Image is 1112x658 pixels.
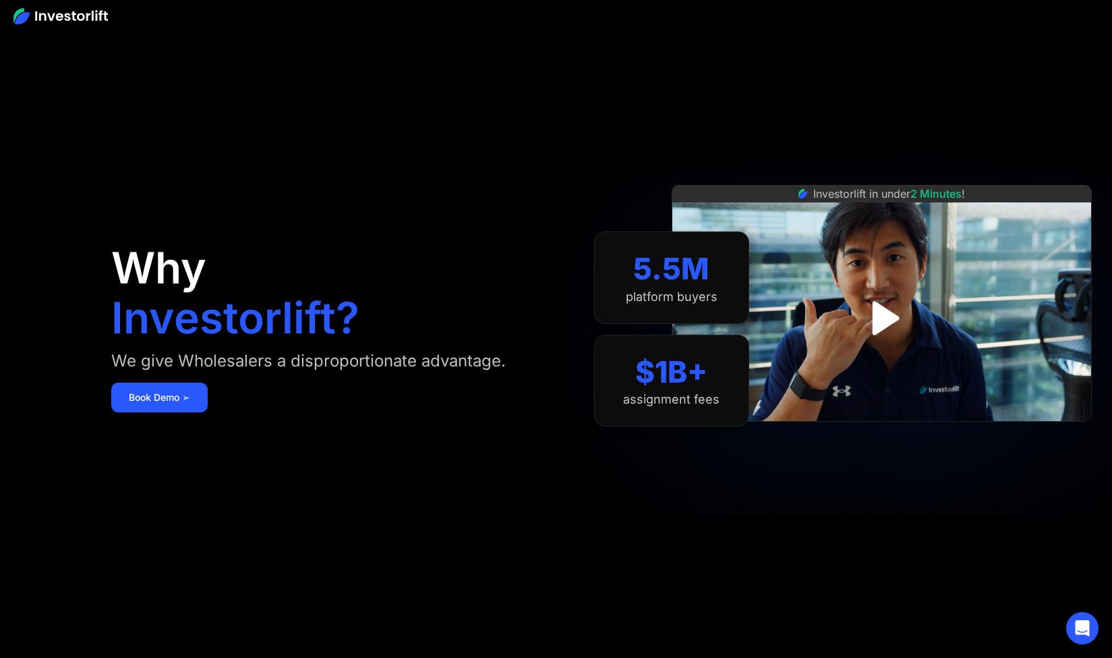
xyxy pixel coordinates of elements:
div: Open Intercom Messenger [1066,612,1099,645]
h1: Why [111,246,206,290]
div: assignment fees [623,392,720,407]
div: platform buyers [626,290,718,304]
div: $1B+ [635,354,707,390]
div: We give Wholesalers a disproportionate advantage. [111,350,506,372]
div: Investorlift in under ! [813,186,965,202]
a: Book Demo ➢ [111,383,208,412]
a: open lightbox [852,288,912,348]
span: 2 Minutes [910,187,962,200]
h1: Investorlift? [111,296,359,339]
div: 5.5M [633,251,709,287]
iframe: Customer reviews powered by Trustpilot [780,429,983,445]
